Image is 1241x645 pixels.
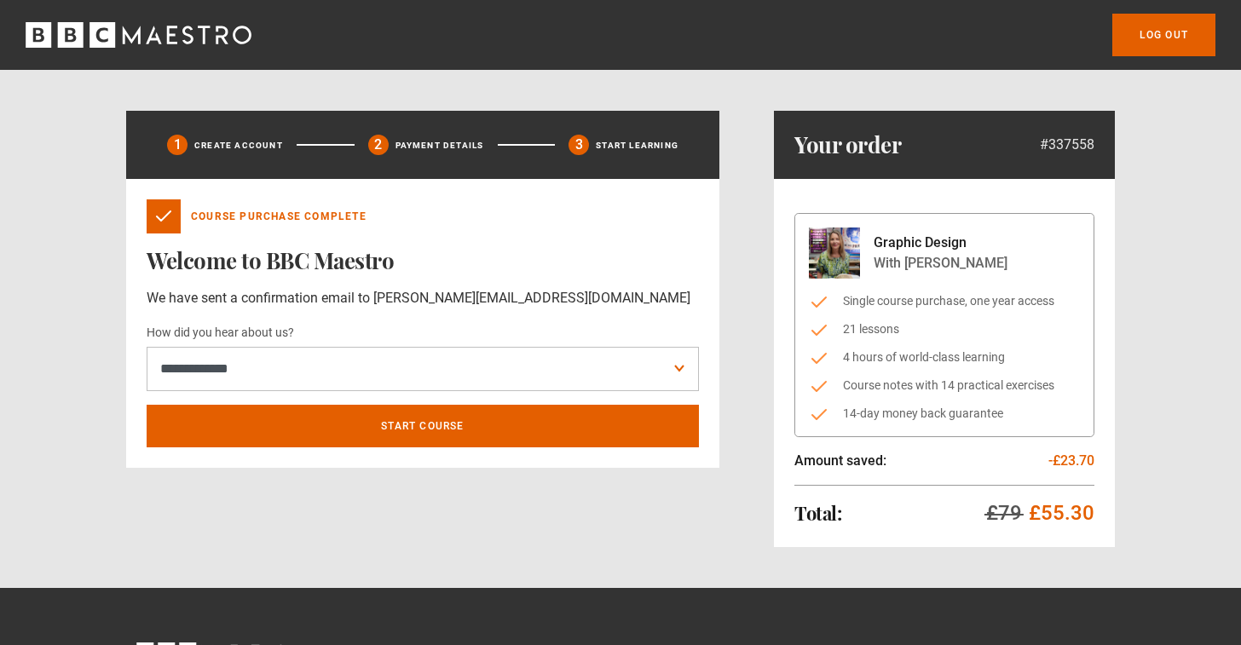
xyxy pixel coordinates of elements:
[1048,451,1094,471] p: -£23.70
[874,253,1007,274] p: With [PERSON_NAME]
[191,209,367,224] p: Course Purchase Complete
[794,131,901,158] h1: Your order
[147,323,294,343] label: How did you hear about us?
[1040,135,1094,155] p: #337558
[569,135,589,155] div: 3
[1112,14,1215,56] a: Log out
[794,503,841,523] h2: Total:
[809,292,1080,310] li: Single course purchase, one year access
[809,377,1080,394] li: Course notes with 14 practical exercises
[809,320,1080,338] li: 21 lessons
[26,22,251,48] svg: BBC Maestro
[368,135,389,155] div: 2
[596,139,678,152] p: Start learning
[794,451,886,471] p: Amount saved:
[147,247,699,274] h1: Welcome to BBC Maestro
[1029,499,1094,527] p: £55.30
[194,139,283,152] p: Create Account
[147,405,699,447] a: Start course
[986,499,1022,527] p: £79
[809,348,1080,366] li: 4 hours of world-class learning
[395,139,484,152] p: Payment details
[809,405,1080,423] li: 14-day money back guarantee
[167,135,188,155] div: 1
[147,288,699,308] p: We have sent a confirmation email to [PERSON_NAME][EMAIL_ADDRESS][DOMAIN_NAME]
[874,233,1007,253] p: Graphic Design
